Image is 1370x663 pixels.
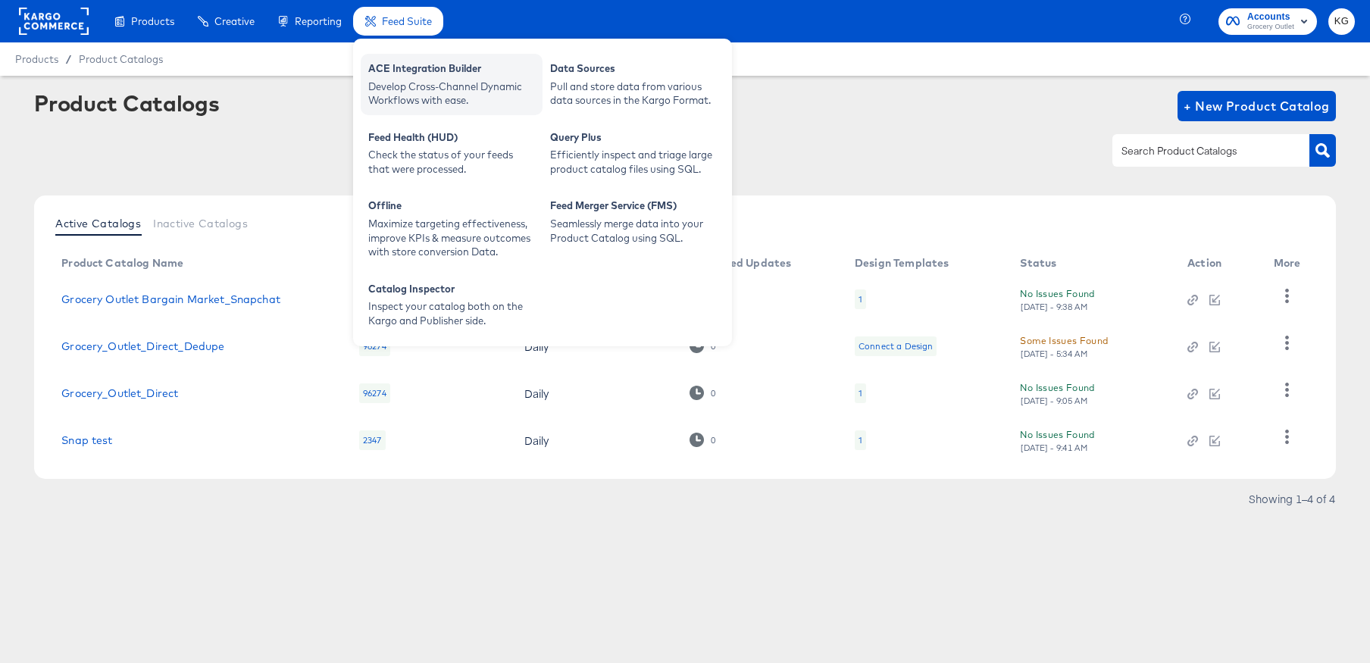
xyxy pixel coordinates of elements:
span: Grocery Outlet [1247,21,1294,33]
div: 1 [855,383,866,403]
div: 0 [710,388,716,399]
span: Inactive Catalogs [153,217,248,230]
th: Action [1175,252,1261,276]
div: 1 [859,293,862,305]
div: Showing 1–4 of 4 [1248,493,1336,504]
button: + New Product Catalog [1178,91,1336,121]
div: 0 [690,386,716,400]
th: More [1262,252,1319,276]
div: Connect a Design [855,336,937,356]
div: Connect a Design [859,340,933,352]
span: Active Catalogs [55,217,141,230]
div: 1 [859,434,862,446]
button: KG [1328,8,1355,35]
span: Reporting [295,15,342,27]
div: Some Issues Found [1020,333,1108,349]
td: Daily [512,417,677,464]
a: Grocery_Outlet_Direct_Dedupe [61,340,224,352]
div: Scheduled Updates [690,257,792,269]
div: 96274 [359,383,390,403]
span: KG [1334,13,1349,30]
div: 0 [710,435,716,446]
div: 1 [859,387,862,399]
span: Products [131,15,174,27]
div: Design Templates [855,257,949,269]
a: Snap test [61,434,112,446]
td: Daily [512,370,677,417]
div: Product Catalogs [34,91,219,115]
input: Search Product Catalogs [1118,142,1280,160]
button: AccountsGrocery Outlet [1218,8,1317,35]
th: Status [1008,252,1175,276]
span: Accounts [1247,9,1294,25]
div: Product Catalog Name [61,257,183,269]
a: Grocery Outlet Bargain Market_Snapchat [61,293,280,305]
span: Feed Suite [382,15,432,27]
a: Grocery_Outlet_Direct [61,387,178,399]
span: / [58,53,79,65]
div: 1 [855,289,866,309]
span: Creative [214,15,255,27]
div: 2347 [359,430,386,450]
span: Products [15,53,58,65]
span: + New Product Catalog [1184,95,1330,117]
div: 0 [690,433,716,447]
div: [DATE] - 5:34 AM [1020,349,1088,359]
div: 1 [855,430,866,450]
a: Product Catalogs [79,53,163,65]
button: Some Issues Found[DATE] - 5:34 AM [1020,333,1108,359]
